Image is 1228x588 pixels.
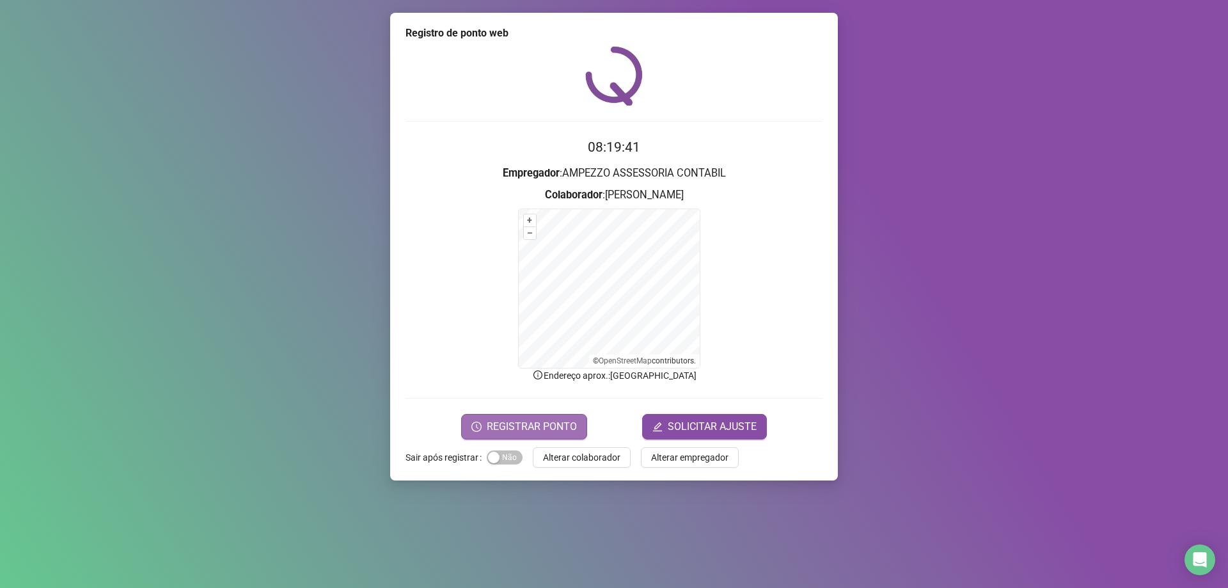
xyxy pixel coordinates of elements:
[461,414,587,440] button: REGISTRAR PONTO
[471,422,482,432] span: clock-circle
[642,414,767,440] button: editSOLICITAR AJUSTE
[524,227,536,239] button: –
[487,419,577,434] span: REGISTRAR PONTO
[532,369,544,381] span: info-circle
[668,419,757,434] span: SOLICITAR AJUSTE
[503,167,560,179] strong: Empregador
[533,447,631,468] button: Alterar colaborador
[652,422,663,432] span: edit
[641,447,739,468] button: Alterar empregador
[524,214,536,226] button: +
[543,450,620,465] span: Alterar colaborador
[1185,544,1215,575] div: Open Intercom Messenger
[545,189,602,201] strong: Colaborador
[405,26,823,41] div: Registro de ponto web
[593,356,696,365] li: © contributors.
[405,165,823,182] h3: : AMPEZZO ASSESSORIA CONTABIL
[405,187,823,203] h3: : [PERSON_NAME]
[405,369,823,383] p: Endereço aprox. : [GEOGRAPHIC_DATA]
[405,447,487,468] label: Sair após registrar
[588,139,640,155] time: 08:19:41
[599,356,652,365] a: OpenStreetMap
[585,46,643,106] img: QRPoint
[651,450,728,465] span: Alterar empregador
